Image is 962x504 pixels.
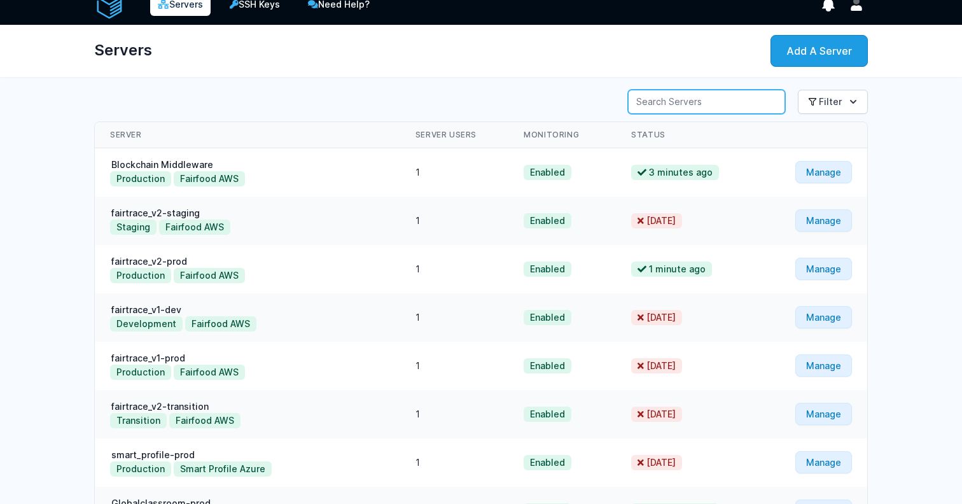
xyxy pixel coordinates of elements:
td: 1 [400,342,508,390]
button: Transition [110,413,167,428]
button: Fairfood AWS [169,413,240,428]
td: 1 [400,245,508,293]
button: Filter [798,90,868,114]
span: 1 minute ago [631,262,712,277]
button: Fairfood AWS [174,171,245,186]
td: 1 [400,197,508,245]
button: Fairfood AWS [174,365,245,380]
button: Production [110,171,171,186]
h1: Servers [94,35,152,66]
a: fairtrace_v2-transition [110,401,210,412]
a: fairtrace_v2-staging [110,207,201,218]
button: Production [110,365,171,380]
a: Manage [795,161,852,183]
a: Blockchain Middleware [110,159,214,170]
button: Fairfood AWS [174,268,245,283]
button: Development [110,316,183,332]
a: Manage [795,306,852,328]
span: Enabled [524,310,571,325]
span: Enabled [524,407,571,422]
span: Enabled [524,358,571,374]
span: [DATE] [631,407,682,422]
button: Production [110,461,171,477]
a: smart_profile-prod [110,449,196,460]
td: 1 [400,390,508,438]
span: Enabled [524,455,571,470]
a: Manage [795,354,852,377]
a: Add A Server [770,35,868,67]
button: Smart Profile Azure [174,461,272,477]
span: [DATE] [631,310,682,325]
td: 1 [400,293,508,342]
a: Manage [795,403,852,425]
span: [DATE] [631,213,682,228]
button: Staging [110,220,157,235]
a: Manage [795,258,852,280]
span: [DATE] [631,358,682,374]
th: Server [95,122,400,148]
button: Fairfood AWS [185,316,256,332]
span: 3 minutes ago [631,165,719,180]
a: Manage [795,209,852,232]
input: Search Servers [628,90,785,114]
th: Status [616,122,764,148]
th: Server Users [400,122,508,148]
span: [DATE] [631,455,682,470]
a: fairtrace_v1-dev [110,304,183,315]
td: 1 [400,438,508,487]
th: Monitoring [508,122,616,148]
span: Enabled [524,165,571,180]
span: Enabled [524,213,571,228]
td: 1 [400,148,508,197]
a: fairtrace_v2-prod [110,256,188,267]
button: Fairfood AWS [159,220,230,235]
a: fairtrace_v1-prod [110,353,186,363]
span: Enabled [524,262,571,277]
button: Production [110,268,171,283]
a: Manage [795,451,852,473]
